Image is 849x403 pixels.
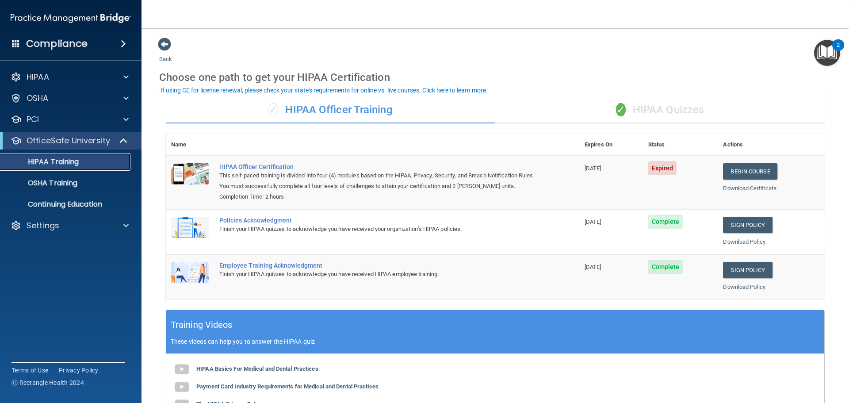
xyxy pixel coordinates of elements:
[268,103,278,116] span: ✓
[11,93,129,104] a: OSHA
[723,163,777,180] a: Begin Course
[219,224,535,234] div: Finish your HIPAA quizzes to acknowledge you have received your organization’s HIPAA policies.
[643,134,718,156] th: Status
[159,86,489,95] button: If using CE for license renewal, please check your state's requirements for online vs. live cours...
[6,157,79,166] p: HIPAA Training
[723,262,772,278] a: Sign Policy
[718,134,825,156] th: Actions
[26,38,88,50] h4: Compliance
[579,134,643,156] th: Expires On
[11,72,129,82] a: HIPAA
[161,87,488,93] div: If using CE for license renewal, please check your state's requirements for online vs. live cours...
[27,93,49,104] p: OSHA
[11,378,84,387] span: Ⓒ Rectangle Health 2024
[196,365,318,372] b: HIPAA Basics For Medical and Dental Practices
[159,45,172,62] a: Back
[11,9,131,27] img: PMB logo
[723,185,776,192] a: Download Certificate
[196,383,379,390] b: Payment Card Industry Requirements for Medical and Dental Practices
[173,361,191,378] img: gray_youtube_icon.38fcd6cc.png
[585,264,601,270] span: [DATE]
[219,170,535,192] div: This self-paced training is divided into four (4) modules based on the HIPAA, Privacy, Security, ...
[648,215,683,229] span: Complete
[6,200,126,209] p: Continuing Education
[27,114,39,125] p: PCI
[585,165,601,172] span: [DATE]
[648,161,677,175] span: Expired
[11,114,129,125] a: PCI
[171,338,820,345] p: These videos can help you to answer the HIPAA quiz
[27,220,59,231] p: Settings
[27,135,110,146] p: OfficeSafe University
[11,135,128,146] a: OfficeSafe University
[837,45,840,57] div: 2
[585,219,601,225] span: [DATE]
[723,284,765,290] a: Download Policy
[6,179,77,188] p: OSHA Training
[723,238,765,245] a: Download Policy
[159,65,831,90] div: Choose one path to get your HIPAA Certification
[166,97,495,123] div: HIPAA Officer Training
[219,217,535,224] div: Policies Acknowledgment
[59,366,99,375] a: Privacy Policy
[495,97,825,123] div: HIPAA Quizzes
[814,40,840,66] button: Open Resource Center, 2 new notifications
[173,378,191,396] img: gray_youtube_icon.38fcd6cc.png
[219,163,535,170] a: HIPAA Officer Certification
[219,269,535,280] div: Finish your HIPAA quizzes to acknowledge you have received HIPAA employee training.
[616,103,626,116] span: ✓
[11,366,48,375] a: Terms of Use
[219,262,535,269] div: Employee Training Acknowledgment
[219,192,535,202] div: Completion Time: 2 hours
[171,317,233,333] h5: Training Videos
[648,260,683,274] span: Complete
[723,217,772,233] a: Sign Policy
[166,134,214,156] th: Name
[27,72,49,82] p: HIPAA
[11,220,129,231] a: Settings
